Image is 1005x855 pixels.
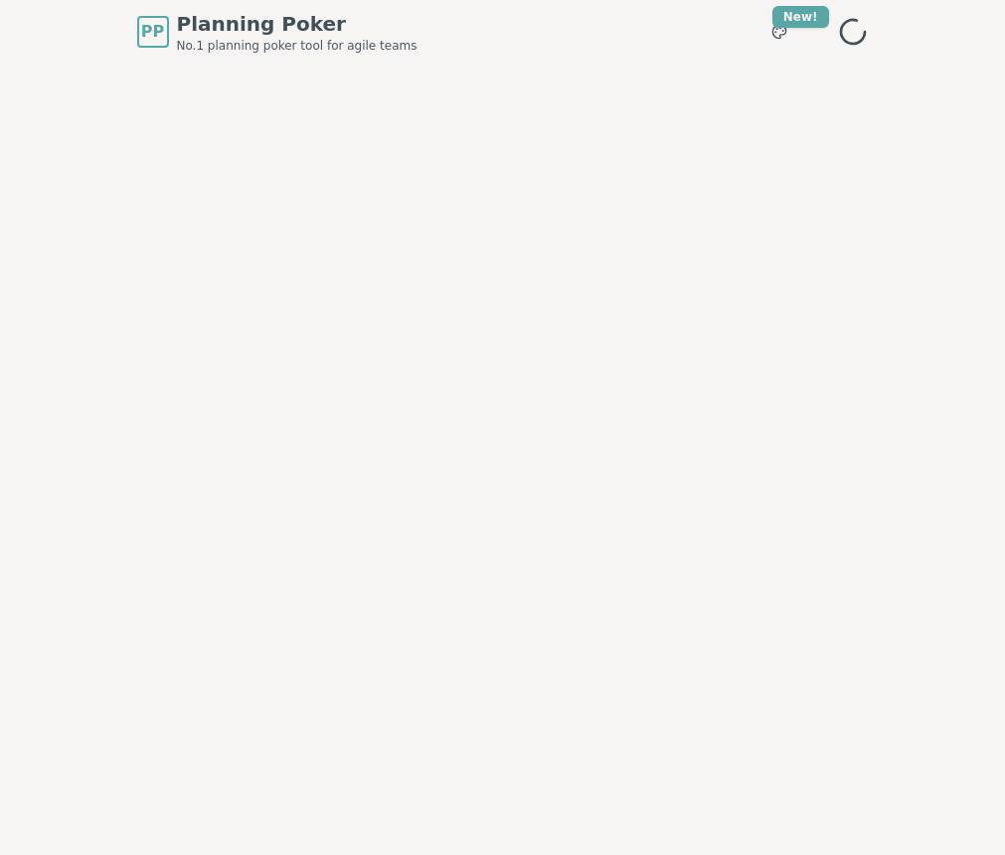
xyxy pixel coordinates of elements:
a: PPPlanning PokerNo.1 planning poker tool for agile teams [137,10,418,54]
span: PP [141,20,164,44]
div: New! [772,6,829,28]
button: New! [761,14,797,50]
span: No.1 planning poker tool for agile teams [177,38,418,54]
span: Planning Poker [177,10,418,38]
